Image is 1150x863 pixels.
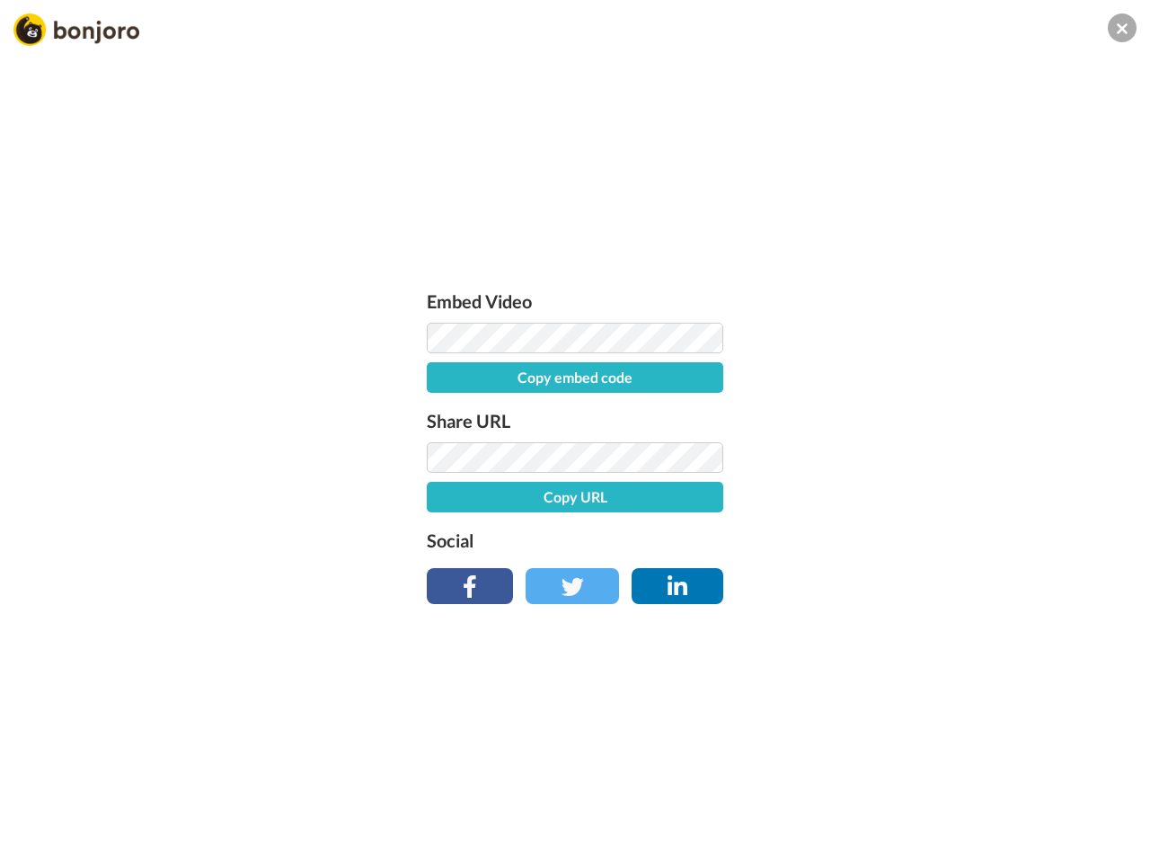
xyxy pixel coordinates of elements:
[427,287,723,316] label: Embed Video
[13,13,139,46] img: Bonjoro Logo
[427,526,723,555] label: Social
[427,482,723,512] button: Copy URL
[427,406,723,435] label: Share URL
[427,362,723,393] button: Copy embed code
